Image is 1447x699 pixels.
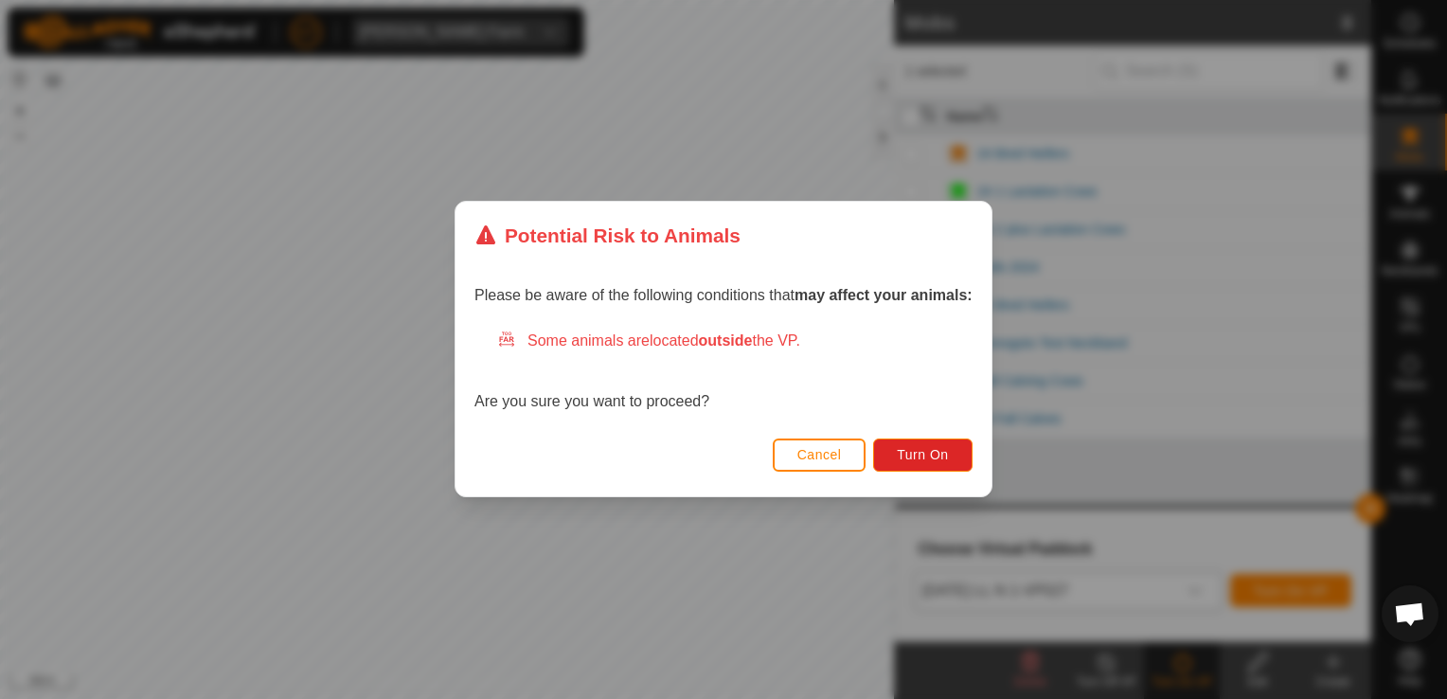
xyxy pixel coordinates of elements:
div: Potential Risk to Animals [474,221,741,250]
span: Cancel [797,448,842,463]
div: Some animals are [497,331,973,353]
button: Cancel [773,439,866,472]
span: Please be aware of the following conditions that [474,288,973,304]
div: Open chat [1382,585,1438,642]
div: Are you sure you want to proceed? [474,331,973,414]
strong: outside [699,333,753,349]
span: located the VP. [650,333,800,349]
strong: may affect your animals: [795,288,973,304]
span: Turn On [898,448,949,463]
button: Turn On [874,439,973,472]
